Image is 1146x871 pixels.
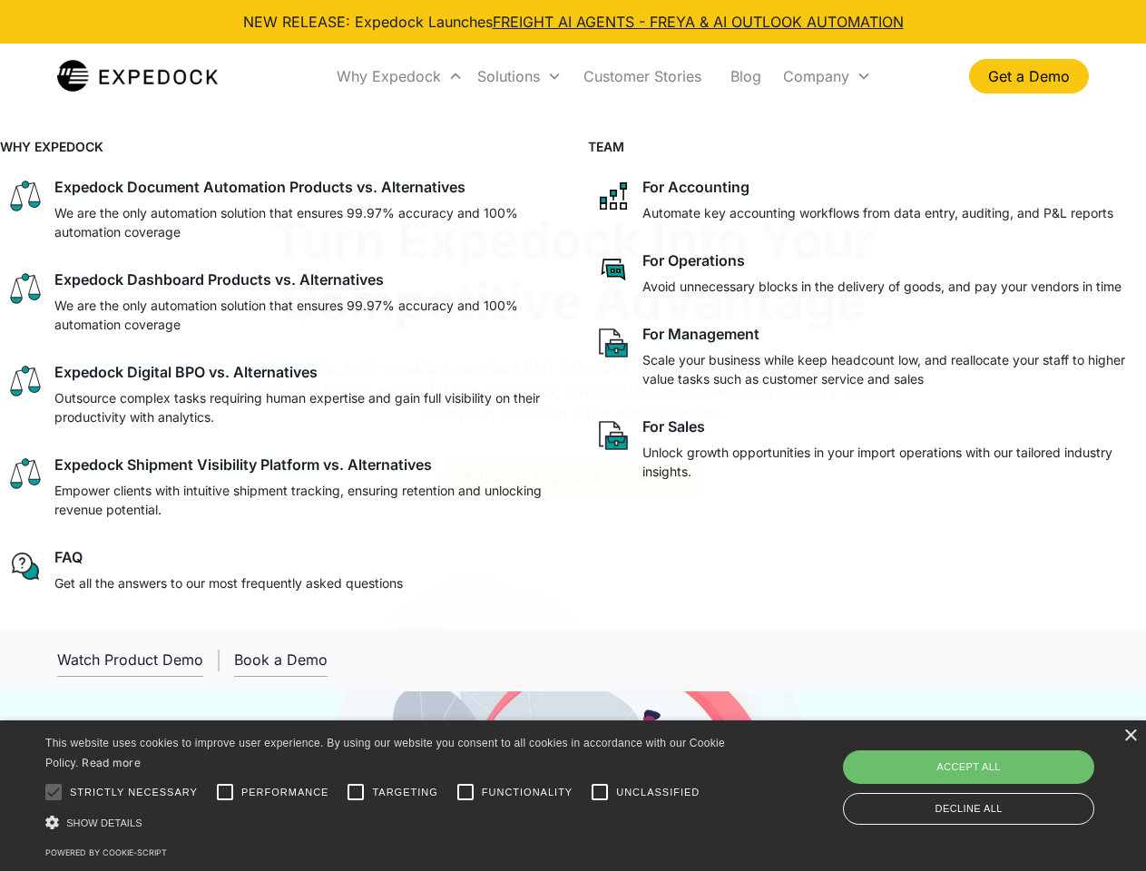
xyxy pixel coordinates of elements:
iframe: Chat Widget [844,675,1146,871]
span: Unclassified [616,785,700,800]
p: Outsource complex tasks requiring human expertise and gain full visibility on their productivity ... [54,388,552,426]
div: Company [783,67,849,85]
img: Expedock Logo [57,58,218,94]
a: home [57,58,218,94]
div: Why Expedock [337,67,441,85]
p: We are the only automation solution that ensures 99.97% accuracy and 100% automation coverage [54,296,552,334]
span: This website uses cookies to improve user experience. By using our website you consent to all coo... [45,737,725,770]
img: regular chat bubble icon [7,548,44,584]
div: Solutions [477,67,540,85]
div: Solutions [470,45,569,107]
span: Functionality [482,785,573,800]
span: Targeting [372,785,437,800]
a: Book a Demo [234,643,328,677]
div: FAQ [54,548,83,566]
div: Expedock Shipment Visibility Platform vs. Alternatives [54,455,432,474]
div: Company [776,45,878,107]
img: scale icon [7,455,44,492]
div: NEW RELEASE: Expedock Launches [243,11,904,33]
span: Strictly necessary [70,785,198,800]
img: scale icon [7,178,44,214]
div: For Management [642,325,759,343]
p: Unlock growth opportunities in your import operations with our tailored industry insights. [642,443,1140,481]
p: We are the only automation solution that ensures 99.97% accuracy and 100% automation coverage [54,203,552,241]
span: Performance [241,785,329,800]
div: For Accounting [642,178,749,196]
img: paper and bag icon [595,325,632,361]
a: Blog [716,45,776,107]
div: Expedock Dashboard Products vs. Alternatives [54,270,384,289]
div: Expedock Document Automation Products vs. Alternatives [54,178,465,196]
div: Watch Product Demo [57,651,203,669]
p: Avoid unnecessary blocks in the delivery of goods, and pay your vendors in time [642,277,1122,296]
div: For Sales [642,417,705,435]
img: paper and bag icon [595,417,632,454]
img: network like icon [595,178,632,214]
p: Automate key accounting workflows from data entry, auditing, and P&L reports [642,203,1113,222]
p: Empower clients with intuitive shipment tracking, ensuring retention and unlocking revenue potent... [54,481,552,519]
div: Why Expedock [329,45,470,107]
img: rectangular chat bubble icon [595,251,632,288]
div: For Operations [642,251,745,269]
span: Show details [66,817,142,828]
img: scale icon [7,363,44,399]
p: Scale your business while keep headcount low, and reallocate your staff to higher value tasks suc... [642,350,1140,388]
div: Expedock Digital BPO vs. Alternatives [54,363,318,381]
a: FREIGHT AI AGENTS - FREYA & AI OUTLOOK AUTOMATION [493,13,904,31]
div: Show details [45,813,731,832]
a: Get a Demo [969,59,1089,93]
div: Book a Demo [234,651,328,669]
a: open lightbox [57,643,203,677]
a: Customer Stories [569,45,716,107]
p: Get all the answers to our most frequently asked questions [54,573,403,592]
a: Read more [82,756,141,769]
img: scale icon [7,270,44,307]
a: Powered by cookie-script [45,847,167,857]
